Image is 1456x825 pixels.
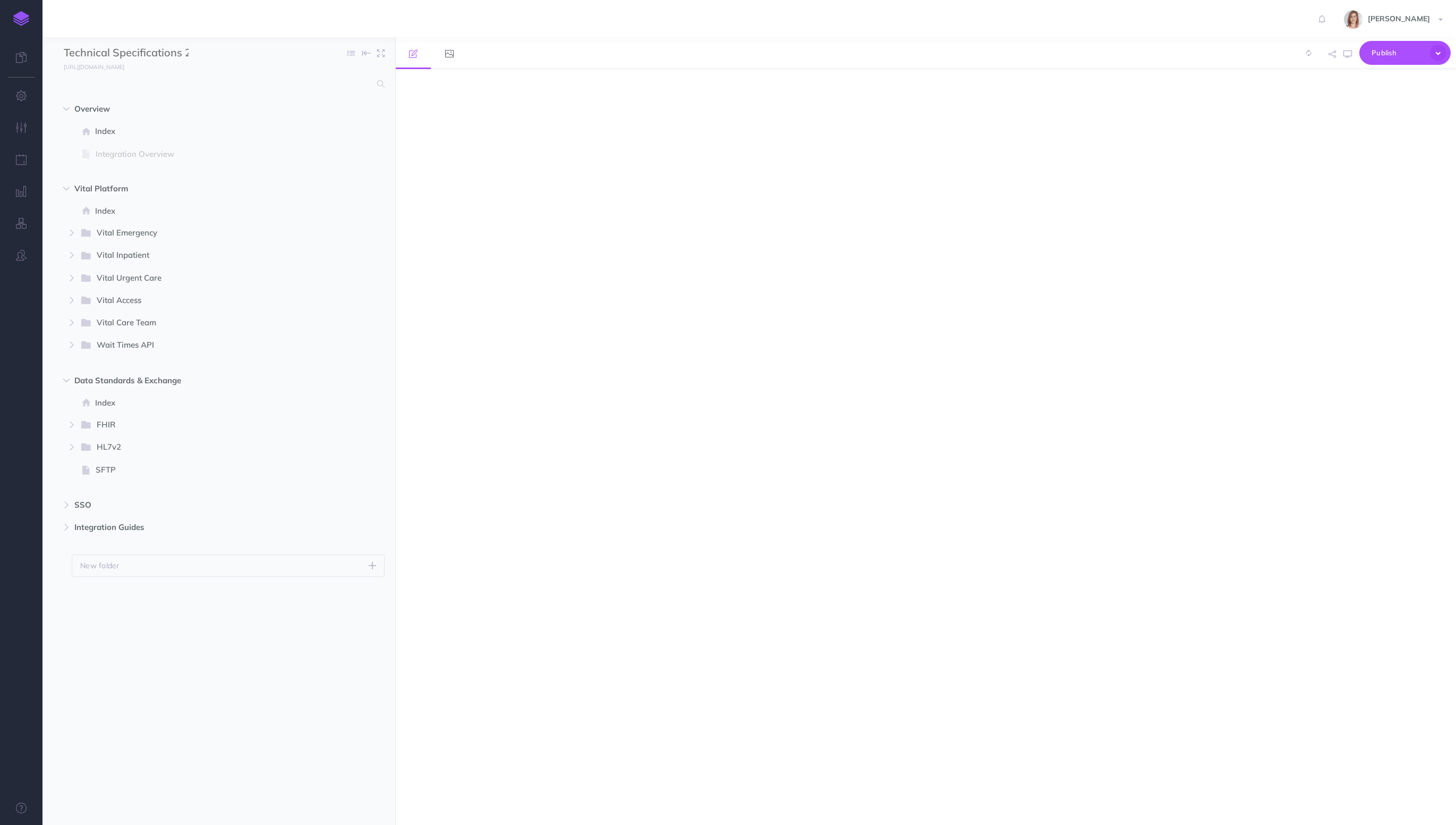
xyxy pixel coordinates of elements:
span: Index [95,205,331,217]
input: Search [64,74,371,94]
span: Vital Emergency [97,226,316,240]
span: Index [95,397,331,409]
span: Vital Urgent Care [97,272,316,285]
span: Overview [74,103,318,115]
span: SSO [74,499,318,511]
span: SFTP [96,464,331,476]
span: Vital Inpatient [97,249,316,263]
span: HL7v2 [97,441,316,454]
span: Integration Guides [74,521,318,534]
button: New folder [72,554,385,577]
span: Wait Times API [97,339,316,352]
span: Integration Overview [96,148,331,161]
span: Vital Access [97,294,316,308]
input: Documentation Name [64,45,189,61]
span: Data Standards & Exchange [74,374,318,387]
span: [PERSON_NAME] [1363,14,1435,23]
p: New folder [80,560,120,571]
span: Publish [1372,45,1425,61]
span: Vital Platform [74,182,318,195]
span: Vital Care Team [97,316,316,330]
img: 80e56c4cd95d97013565149c583a4370.jpg [1344,10,1363,29]
img: logo-mark.svg [13,11,29,26]
span: FHIR [97,418,316,432]
span: Index [95,125,331,138]
a: [URL][DOMAIN_NAME] [42,61,135,72]
small: [URL][DOMAIN_NAME] [64,63,124,71]
button: Publish [1359,41,1451,65]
